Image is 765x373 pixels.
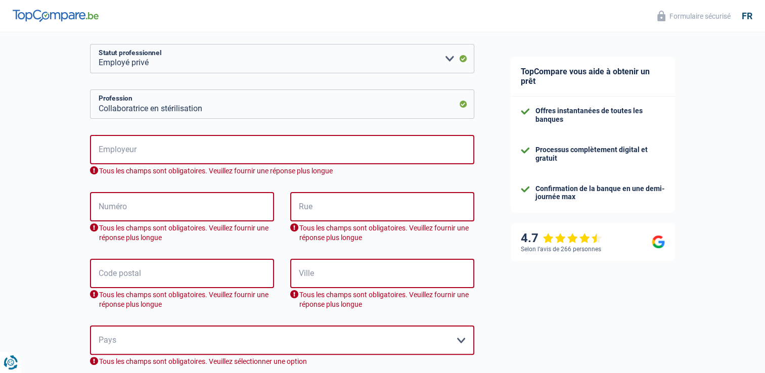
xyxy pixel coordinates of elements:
img: TopCompare Logo [13,10,99,22]
div: TopCompare vous aide à obtenir un prêt [511,57,675,97]
div: 4.7 [521,231,602,246]
div: Tous les champs sont obligatoires. Veuillez fournir une réponse plus longue [290,290,474,309]
div: Tous les champs sont obligatoires. Veuillez sélectionner une option [90,357,474,366]
div: Tous les champs sont obligatoires. Veuillez fournir une réponse plus longue [90,290,274,309]
div: Offres instantanées de toutes les banques [535,107,665,124]
div: Tous les champs sont obligatoires. Veuillez fournir une réponse plus longue [90,166,474,176]
div: fr [742,11,752,22]
div: Tous les champs sont obligatoires. Veuillez fournir une réponse plus longue [90,223,274,243]
button: Formulaire sécurisé [651,8,737,24]
div: Confirmation de la banque en une demi-journée max [535,184,665,202]
div: Selon l’avis de 266 personnes [521,246,601,253]
div: Tous les champs sont obligatoires. Veuillez fournir une réponse plus longue [290,223,474,243]
div: Processus complètement digital et gratuit [535,146,665,163]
